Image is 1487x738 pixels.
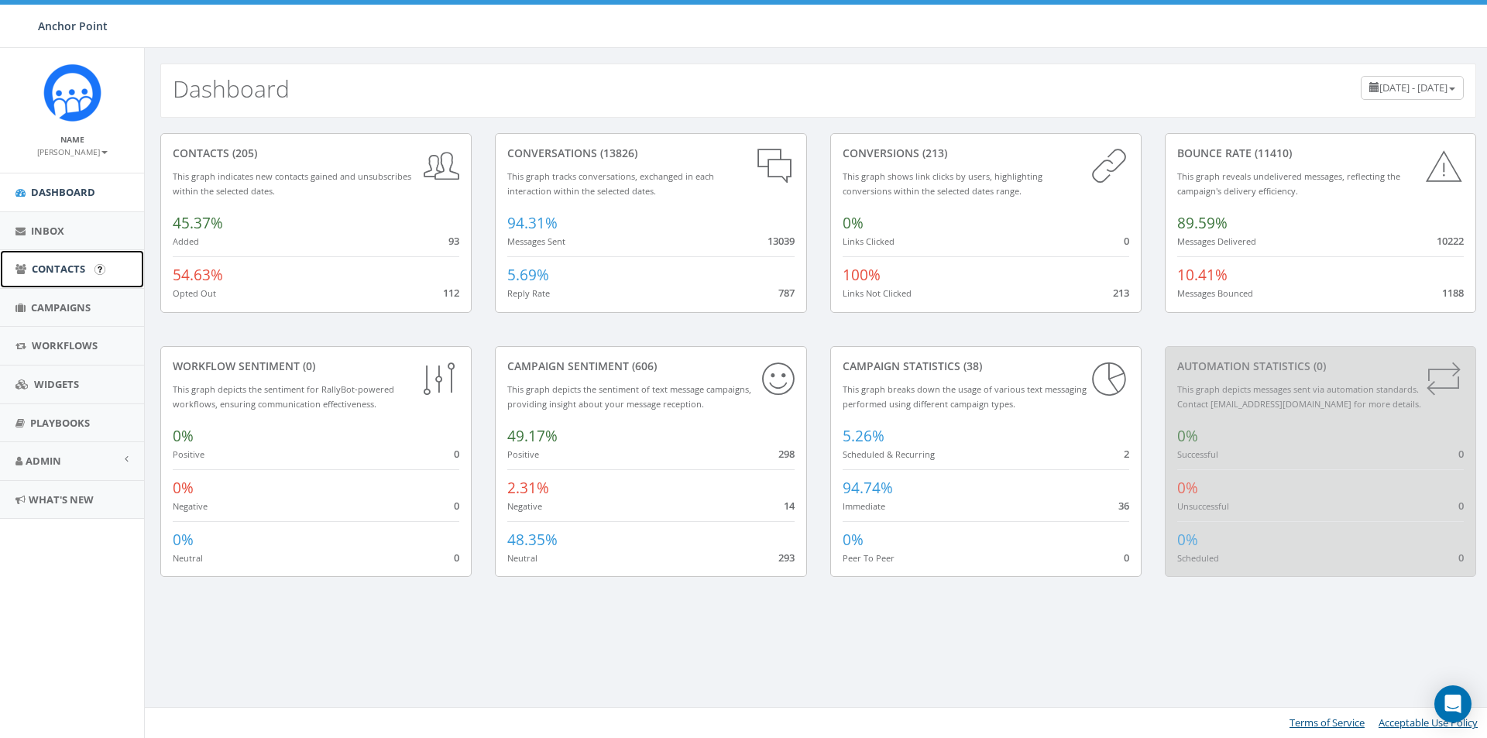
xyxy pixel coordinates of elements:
span: 5.69% [507,265,549,285]
small: Added [173,235,199,247]
small: Negative [507,500,542,512]
small: Positive [173,448,204,460]
span: Anchor Point [38,19,108,33]
small: Messages Bounced [1177,287,1253,299]
small: This graph depicts the sentiment of text message campaigns, providing insight about your message ... [507,383,751,410]
span: 0 [454,447,459,461]
span: [DATE] - [DATE] [1379,81,1448,94]
span: 2 [1124,447,1129,461]
span: Workflows [32,338,98,352]
div: Automation Statistics [1177,359,1464,374]
small: Links Not Clicked [843,287,912,299]
small: Successful [1177,448,1218,460]
span: 0% [173,426,194,446]
span: 1188 [1442,286,1464,300]
small: Unsuccessful [1177,500,1229,512]
span: 0 [1124,234,1129,248]
h2: Dashboard [173,76,290,101]
span: 10.41% [1177,265,1228,285]
span: 0% [1177,426,1198,446]
span: 49.17% [507,426,558,446]
small: Immediate [843,500,885,512]
span: 0% [843,213,864,233]
small: This graph depicts the sentiment for RallyBot-powered workflows, ensuring communication effective... [173,383,394,410]
span: 0% [173,530,194,550]
span: 0 [1458,447,1464,461]
small: This graph indicates new contacts gained and unsubscribes within the selected dates. [173,170,411,197]
div: Campaign Sentiment [507,359,794,374]
small: Peer To Peer [843,552,895,564]
div: conversions [843,146,1129,161]
small: This graph reveals undelivered messages, reflecting the campaign's delivery efficiency. [1177,170,1400,197]
span: 100% [843,265,881,285]
small: Opted Out [173,287,216,299]
span: 93 [448,234,459,248]
small: Messages Sent [507,235,565,247]
span: (205) [229,146,257,160]
span: 0% [843,530,864,550]
div: contacts [173,146,459,161]
span: 0 [1124,551,1129,565]
a: Terms of Service [1290,716,1365,729]
small: Negative [173,500,208,512]
span: Contacts [32,262,85,276]
span: 5.26% [843,426,884,446]
span: 112 [443,286,459,300]
span: 13039 [768,234,795,248]
small: Scheduled [1177,552,1219,564]
span: (13826) [597,146,637,160]
div: Open Intercom Messenger [1434,685,1472,723]
small: Name [60,134,84,145]
span: (0) [300,359,315,373]
small: Neutral [173,552,203,564]
span: 94.31% [507,213,558,233]
img: Rally_platform_Icon_1.png [43,64,101,122]
span: (213) [919,146,947,160]
small: Positive [507,448,539,460]
span: Playbooks [30,416,90,430]
span: 14 [784,499,795,513]
span: Dashboard [31,185,95,199]
div: Workflow Sentiment [173,359,459,374]
small: This graph tracks conversations, exchanged in each interaction within the selected dates. [507,170,714,197]
span: What's New [29,493,94,506]
small: Neutral [507,552,537,564]
input: Submit [94,264,105,275]
small: Scheduled & Recurring [843,448,935,460]
span: 293 [778,551,795,565]
span: 10222 [1437,234,1464,248]
small: This graph breaks down the usage of various text messaging performed using different campaign types. [843,383,1087,410]
small: Links Clicked [843,235,895,247]
span: (606) [629,359,657,373]
span: 45.37% [173,213,223,233]
small: Reply Rate [507,287,550,299]
span: 0 [454,551,459,565]
small: [PERSON_NAME] [37,146,108,157]
span: Admin [26,454,61,468]
small: This graph shows link clicks by users, highlighting conversions within the selected dates range. [843,170,1042,197]
span: 787 [778,286,795,300]
span: 298 [778,447,795,461]
small: This graph depicts messages sent via automation standards. Contact [EMAIL_ADDRESS][DOMAIN_NAME] f... [1177,383,1421,410]
span: Inbox [31,224,64,238]
span: 0 [1458,499,1464,513]
span: 0 [1458,551,1464,565]
span: 0% [1177,530,1198,550]
span: 213 [1113,286,1129,300]
span: 0% [173,478,194,498]
a: [PERSON_NAME] [37,144,108,158]
span: Campaigns [31,300,91,314]
span: Widgets [34,377,79,391]
div: conversations [507,146,794,161]
span: 0 [454,499,459,513]
span: 2.31% [507,478,549,498]
span: (38) [960,359,982,373]
span: 54.63% [173,265,223,285]
span: 0% [1177,478,1198,498]
small: Messages Delivered [1177,235,1256,247]
a: Acceptable Use Policy [1379,716,1478,729]
span: 36 [1118,499,1129,513]
span: (0) [1310,359,1326,373]
div: Bounce Rate [1177,146,1464,161]
span: (11410) [1252,146,1292,160]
